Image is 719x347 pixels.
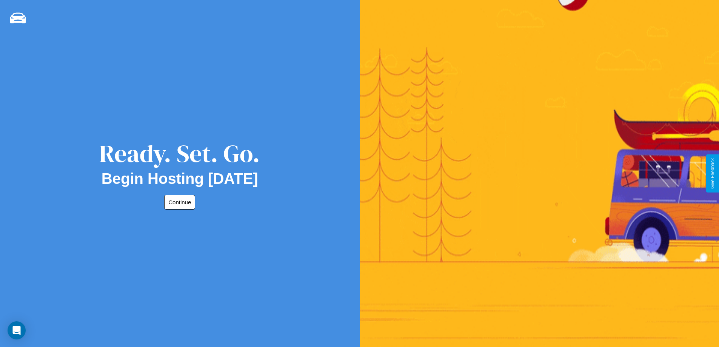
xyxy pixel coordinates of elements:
[8,321,26,339] div: Open Intercom Messenger
[102,170,258,187] h2: Begin Hosting [DATE]
[710,158,715,189] div: Give Feedback
[164,195,195,210] button: Continue
[99,137,260,170] div: Ready. Set. Go.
